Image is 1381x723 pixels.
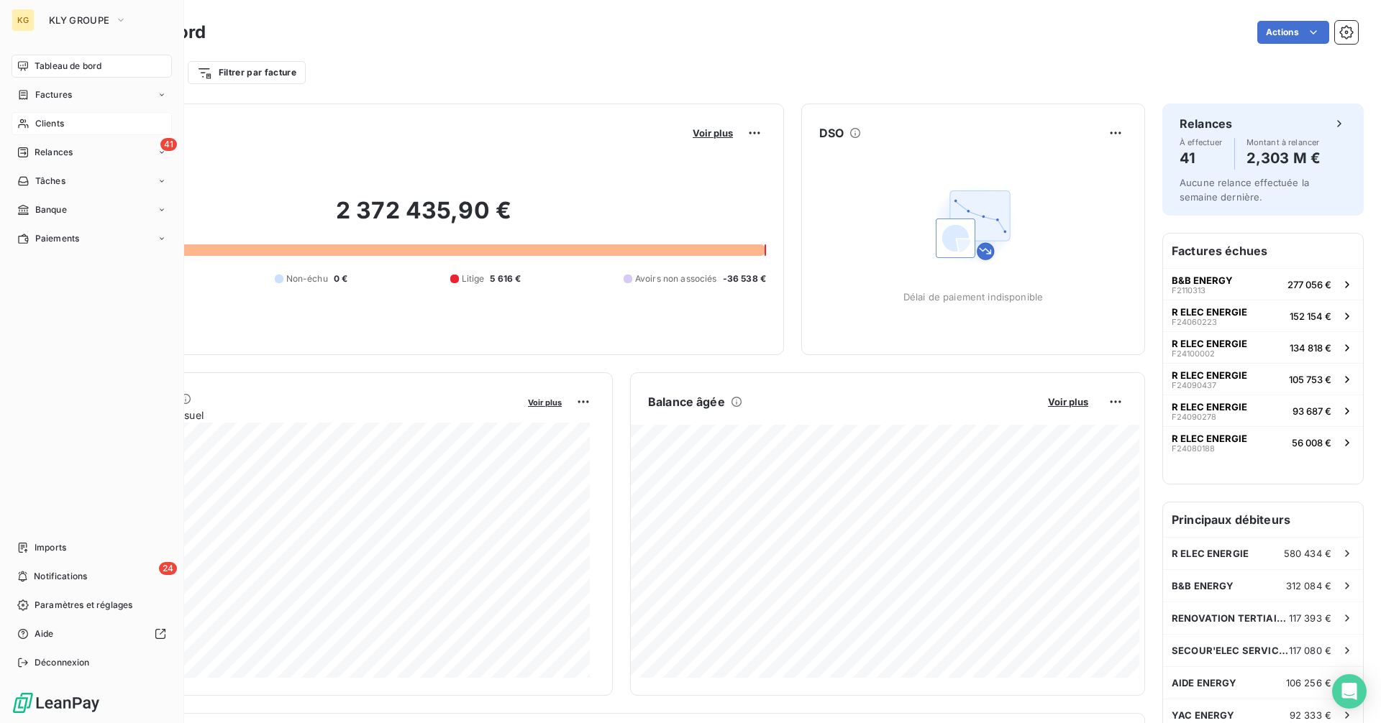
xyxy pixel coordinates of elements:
span: Litige [462,272,485,285]
a: Paramètres et réglages [12,594,172,617]
h4: 2,303 M € [1246,147,1321,170]
span: Voir plus [528,397,562,407]
span: -36 538 € [723,272,766,285]
span: F2110313 [1172,286,1205,295]
span: F24090278 [1172,413,1216,421]
span: 92 333 € [1290,709,1331,721]
button: Voir plus [688,126,737,139]
span: F24100002 [1172,349,1215,358]
span: 0 € [334,272,347,285]
span: Non-échu [286,272,328,285]
span: Clients [35,117,64,130]
span: 41 [160,138,177,151]
a: Clients [12,112,172,135]
button: R ELEC ENERGIEF24100002134 818 € [1163,331,1363,363]
span: F24090437 [1172,381,1216,390]
span: 93 687 € [1293,405,1331,417]
span: 117 080 € [1289,645,1331,656]
span: Délai de paiement indisponible [903,291,1044,303]
span: 580 434 € [1284,548,1331,559]
span: Déconnexion [35,656,90,669]
button: R ELEC ENERGIEF2409027893 687 € [1163,395,1363,426]
button: R ELEC ENERGIEF2408018856 008 € [1163,426,1363,458]
button: Actions [1257,21,1329,44]
span: 117 393 € [1289,612,1331,624]
span: Tâches [35,175,65,188]
span: Aide [35,627,54,640]
span: B&B ENERGY [1172,275,1233,286]
button: Voir plus [524,395,566,408]
div: Open Intercom Messenger [1332,674,1367,709]
span: 312 084 € [1286,580,1331,591]
span: Banque [35,203,67,216]
span: Voir plus [693,127,733,139]
span: B&B ENERGY [1172,580,1234,591]
a: Imports [12,536,172,559]
span: 56 008 € [1292,437,1331,448]
span: KLY GROUPE [49,14,109,26]
a: Factures [12,83,172,106]
span: R ELEC ENERGIE [1172,401,1247,413]
span: Factures [35,88,72,101]
span: R ELEC ENERGIE [1172,306,1247,318]
a: Tâches [12,170,172,193]
h4: 41 [1180,147,1223,170]
span: 24 [159,562,177,575]
div: KG [12,9,35,32]
h6: Relances [1180,115,1232,132]
button: Filtrer par facture [188,61,306,84]
span: 277 056 € [1287,279,1331,290]
span: R ELEC ENERGIE [1172,548,1249,559]
a: Banque [12,198,172,221]
h2: 2 372 435,90 € [81,196,766,239]
span: RENOVATION TERTIAIRE SERVICE [1172,612,1289,624]
span: Voir plus [1048,396,1088,407]
span: R ELEC ENERGIE [1172,369,1247,381]
button: Voir plus [1044,395,1093,408]
span: Notifications [34,570,87,583]
h6: Factures échues [1163,234,1363,268]
span: Relances [35,146,73,159]
span: Montant à relancer [1246,138,1321,147]
h6: DSO [819,124,844,142]
a: Aide [12,622,172,645]
span: Paiements [35,232,79,245]
span: YAC ENERGY [1172,709,1235,721]
span: Chiffre d'affaires mensuel [81,407,518,423]
span: F24080188 [1172,444,1215,453]
span: Paramètres et réglages [35,599,132,612]
img: Empty state [927,179,1019,271]
img: Logo LeanPay [12,691,101,714]
button: R ELEC ENERGIEF24060223152 154 € [1163,300,1363,331]
h6: Principaux débiteurs [1163,502,1363,537]
button: R ELEC ENERGIEF24090437105 753 € [1163,363,1363,395]
span: 134 818 € [1290,342,1331,354]
a: Paiements [12,227,172,250]
span: R ELEC ENERGIE [1172,338,1247,349]
span: 152 154 € [1290,310,1331,322]
span: À effectuer [1180,138,1223,147]
span: 106 256 € [1286,677,1331,689]
span: Imports [35,541,66,554]
span: Tableau de bord [35,60,101,73]
span: F24060223 [1172,318,1217,326]
button: B&B ENERGYF2110313277 056 € [1163,268,1363,300]
span: AIDE ENERGY [1172,677,1237,689]
h6: Balance âgée [648,393,725,410]
span: 105 753 € [1289,374,1331,385]
span: 5 616 € [490,272,521,285]
span: R ELEC ENERGIE [1172,433,1247,444]
span: Aucune relance effectuée la semaine dernière. [1180,177,1309,203]
a: 41Relances [12,141,172,164]
span: SECOUR'ELEC SERVICES [1172,645,1289,656]
span: Avoirs non associés [635,272,717,285]
a: Tableau de bord [12,55,172,78]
